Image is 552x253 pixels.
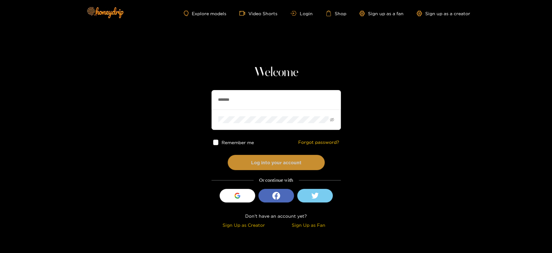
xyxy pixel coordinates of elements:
div: Sign Up as Fan [278,221,339,229]
a: Forgot password? [298,140,339,145]
a: Shop [326,10,346,16]
div: Or continue with [211,177,341,184]
span: eye-invisible [330,118,334,122]
a: Explore models [184,11,226,16]
a: Sign up as a creator [417,11,470,16]
div: Don't have an account yet? [211,212,341,220]
a: Sign up as a fan [359,11,404,16]
a: Video Shorts [239,10,277,16]
span: video-camera [239,10,248,16]
a: Login [290,11,312,16]
h1: Welcome [211,65,341,80]
div: Sign Up as Creator [213,221,275,229]
button: Log into your account [228,155,325,170]
span: Remember me [222,140,254,145]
